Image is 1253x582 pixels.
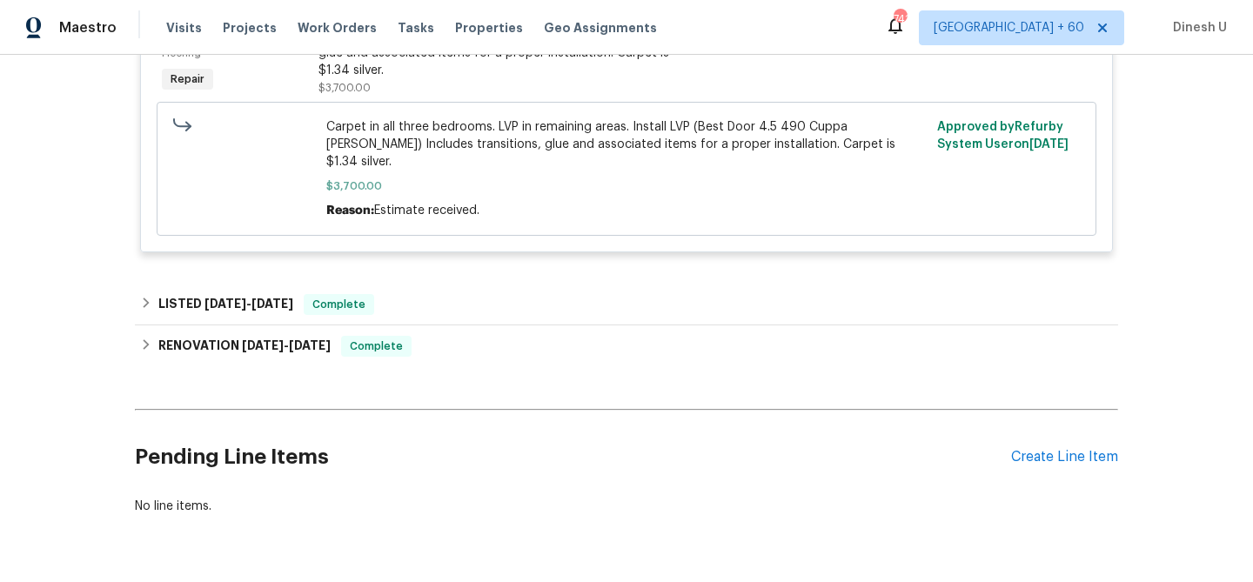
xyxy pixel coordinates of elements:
h6: RENOVATION [158,336,331,357]
span: Approved by Refurby System User on [937,121,1069,151]
span: Reason: [326,204,374,217]
span: [DATE] [289,339,331,351]
span: Visits [166,19,202,37]
span: Work Orders [298,19,377,37]
span: Estimate received. [374,204,479,217]
h2: Pending Line Items [135,417,1011,498]
div: 741 [894,10,906,28]
span: Properties [455,19,523,37]
span: - [204,298,293,310]
span: $3,700.00 [318,83,371,93]
span: $3,700.00 [326,177,928,195]
span: Repair [164,70,211,88]
div: LISTED [DATE]-[DATE]Complete [135,284,1118,325]
div: RENOVATION [DATE]-[DATE]Complete [135,325,1118,367]
span: [DATE] [251,298,293,310]
h6: LISTED [158,294,293,315]
span: Complete [343,338,410,355]
span: Maestro [59,19,117,37]
span: Dinesh U [1166,19,1227,37]
span: Projects [223,19,277,37]
span: - [242,339,331,351]
span: [DATE] [242,339,284,351]
span: Tasks [398,22,434,34]
span: Complete [305,296,372,313]
span: [DATE] [1029,138,1069,151]
span: Carpet in all three bedrooms. LVP in remaining areas. Install LVP (Best Door 4.5 490 Cuppa [PERSO... [326,118,928,171]
span: Geo Assignments [544,19,657,37]
div: Create Line Item [1011,449,1118,465]
span: [GEOGRAPHIC_DATA] + 60 [934,19,1084,37]
div: No line items. [135,498,1118,515]
span: [DATE] [204,298,246,310]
